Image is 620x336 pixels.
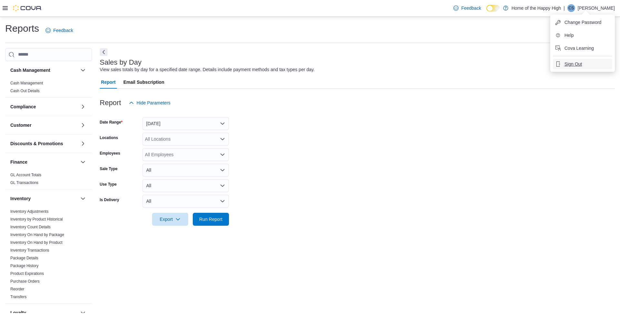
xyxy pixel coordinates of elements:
[5,22,39,35] h1: Reports
[10,209,48,214] a: Inventory Adjustments
[10,159,78,165] button: Finance
[10,140,78,147] button: Discounts & Promotions
[220,152,225,157] button: Open list of options
[53,27,73,34] span: Feedback
[100,166,118,171] label: Sale Type
[10,195,78,202] button: Inventory
[451,2,483,15] a: Feedback
[10,279,40,284] a: Purchase Orders
[10,159,27,165] h3: Finance
[142,179,229,192] button: All
[142,164,229,177] button: All
[10,279,40,284] span: Purchase Orders
[10,255,38,261] span: Package Details
[512,4,561,12] p: Home of the Happy High
[137,100,170,106] span: Hide Parameters
[100,182,117,187] label: Use Type
[10,217,63,222] span: Inventory by Product Historical
[123,76,164,89] span: Email Subscription
[79,121,87,129] button: Customer
[100,151,120,156] label: Employees
[79,195,87,202] button: Inventory
[564,45,594,51] span: Cova Learning
[100,66,315,73] div: View sales totals by day for a specified date range. Details include payment methods and tax type...
[5,171,92,189] div: Finance
[10,217,63,222] a: Inventory by Product Historical
[100,99,121,107] h3: Report
[100,197,119,202] label: Is Delivery
[10,122,31,128] h3: Customer
[10,248,49,253] span: Inventory Transactions
[10,67,78,73] button: Cash Management
[553,59,612,69] button: Sign Out
[486,5,500,12] input: Dark Mode
[10,89,40,93] a: Cash Out Details
[553,17,612,27] button: Change Password
[10,287,24,291] a: Reorder
[10,225,51,229] a: Inventory Count Details
[10,88,40,93] span: Cash Out Details
[101,76,116,89] span: Report
[100,135,118,140] label: Locations
[10,81,43,85] a: Cash Management
[564,61,582,67] span: Sign Out
[10,224,51,230] span: Inventory Count Details
[220,136,225,142] button: Open list of options
[10,180,38,185] a: GL Transactions
[10,195,31,202] h3: Inventory
[142,195,229,208] button: All
[79,103,87,111] button: Compliance
[79,309,87,317] button: Loyalty
[5,79,92,97] div: Cash Management
[10,264,38,268] a: Package History
[10,256,38,260] a: Package Details
[100,59,142,66] h3: Sales by Day
[10,67,50,73] h3: Cash Management
[79,66,87,74] button: Cash Management
[10,103,36,110] h3: Compliance
[567,4,575,12] div: Christine Sommerville
[43,24,76,37] a: Feedback
[553,30,612,40] button: Help
[152,213,188,226] button: Export
[10,309,26,316] h3: Loyalty
[563,4,565,12] p: |
[10,140,63,147] h3: Discounts & Promotions
[199,216,222,222] span: Run Report
[5,208,92,303] div: Inventory
[79,140,87,147] button: Discounts & Promotions
[126,96,173,109] button: Hide Parameters
[100,48,108,56] button: Next
[142,117,229,130] button: [DATE]
[461,5,481,11] span: Feedback
[569,4,574,12] span: CS
[13,5,42,11] img: Cova
[10,271,44,276] a: Product Expirations
[10,103,78,110] button: Compliance
[193,213,229,226] button: Run Report
[564,32,574,38] span: Help
[10,240,62,245] a: Inventory On Hand by Product
[10,295,26,299] a: Transfers
[10,309,78,316] button: Loyalty
[10,233,64,237] a: Inventory On Hand by Package
[553,43,612,53] button: Cova Learning
[10,287,24,292] span: Reorder
[564,19,601,26] span: Change Password
[578,4,615,12] p: [PERSON_NAME]
[10,248,49,253] a: Inventory Transactions
[10,122,78,128] button: Customer
[10,173,41,177] a: GL Account Totals
[10,172,41,178] span: GL Account Totals
[100,120,123,125] label: Date Range
[79,158,87,166] button: Finance
[10,81,43,86] span: Cash Management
